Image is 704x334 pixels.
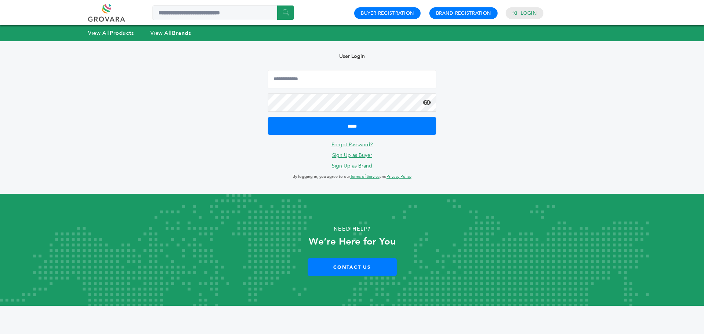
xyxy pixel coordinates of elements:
input: Password [268,93,436,112]
a: View AllProducts [88,29,134,37]
a: View AllBrands [150,29,191,37]
p: By logging in, you agree to our and [268,172,436,181]
strong: Products [110,29,134,37]
input: Email Address [268,70,436,88]
strong: Brands [172,29,191,37]
a: Privacy Policy [386,174,411,179]
a: Brand Registration [436,10,491,16]
b: User Login [339,53,365,60]
a: Login [521,10,537,16]
strong: We’re Here for You [309,235,396,248]
p: Need Help? [35,224,669,235]
a: Sign Up as Buyer [332,152,372,159]
a: Buyer Registration [361,10,414,16]
a: Terms of Service [350,174,379,179]
input: Search a product or brand... [153,5,294,20]
a: Sign Up as Brand [332,162,372,169]
a: Forgot Password? [331,141,373,148]
a: Contact Us [308,258,397,276]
